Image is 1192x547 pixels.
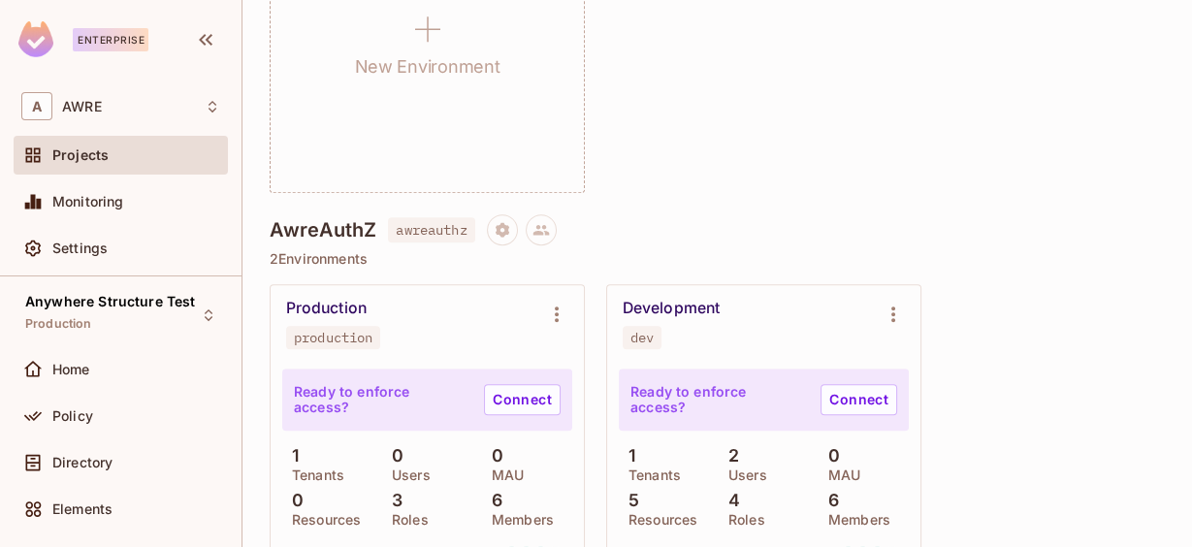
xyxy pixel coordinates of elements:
p: 2 Environments [270,251,1165,267]
div: Production [286,299,367,318]
p: Users [382,467,431,483]
span: Settings [52,241,108,256]
p: 6 [819,491,839,510]
div: Enterprise [73,28,148,51]
a: Connect [821,384,897,415]
p: Resources [282,512,361,528]
div: dev [630,330,654,345]
p: Members [482,512,554,528]
p: MAU [819,467,860,483]
span: Directory [52,455,113,470]
span: A [21,92,52,120]
p: 3 [382,491,403,510]
p: Resources [619,512,697,528]
a: Connect [484,384,561,415]
button: Environment settings [537,295,576,334]
p: 0 [282,491,304,510]
p: 5 [619,491,639,510]
span: Policy [52,408,93,424]
p: 1 [282,446,299,466]
div: production [294,330,372,345]
h4: AwreAuthZ [270,218,376,241]
p: 0 [819,446,840,466]
p: 0 [482,446,503,466]
span: Elements [52,501,113,517]
p: Tenants [282,467,344,483]
div: Development [623,299,720,318]
p: 0 [382,446,403,466]
p: Roles [719,512,765,528]
p: Ready to enforce access? [630,384,805,415]
p: Users [719,467,767,483]
p: Tenants [619,467,681,483]
span: Projects [52,147,109,163]
img: SReyMgAAAABJRU5ErkJggg== [18,21,53,57]
p: 1 [619,446,635,466]
p: 4 [719,491,740,510]
p: 6 [482,491,502,510]
span: Monitoring [52,194,124,209]
p: Roles [382,512,429,528]
p: 2 [719,446,739,466]
button: Environment settings [874,295,913,334]
p: Ready to enforce access? [294,384,468,415]
span: Workspace: AWRE [62,99,102,114]
span: Anywhere Structure Test [25,294,195,309]
span: awreauthz [388,217,474,242]
span: Home [52,362,90,377]
span: Project settings [487,224,518,242]
p: MAU [482,467,524,483]
p: Members [819,512,890,528]
span: Production [25,316,92,332]
h1: New Environment [355,52,500,81]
